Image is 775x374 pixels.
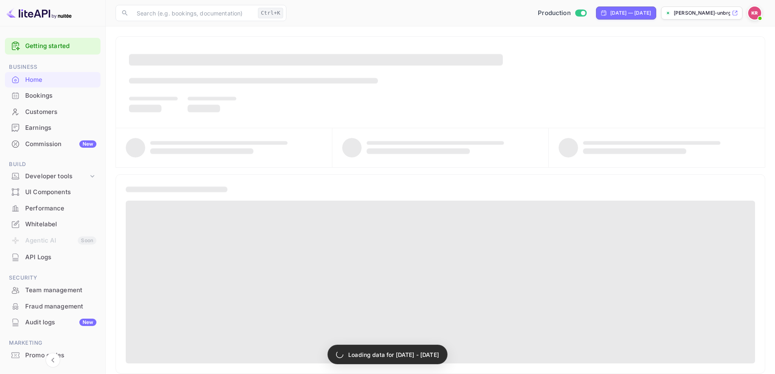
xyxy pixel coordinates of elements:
[5,339,100,348] span: Marketing
[5,104,100,120] div: Customers
[25,253,96,262] div: API Logs
[25,318,96,327] div: Audit logs
[25,204,96,213] div: Performance
[79,140,96,148] div: New
[5,120,100,136] div: Earnings
[5,104,100,119] a: Customers
[5,315,100,330] a: Audit logsNew
[25,123,96,133] div: Earnings
[25,302,96,311] div: Fraud management
[25,188,96,197] div: UI Components
[25,140,96,149] div: Commission
[535,9,589,18] div: Switch to Sandbox mode
[132,5,255,21] input: Search (e.g. bookings, documentation)
[5,169,100,184] div: Developer tools
[748,7,761,20] img: Kobus Roux
[5,63,100,72] span: Business
[5,348,100,363] a: Promo codes
[610,9,651,17] div: [DATE] — [DATE]
[5,88,100,103] a: Bookings
[5,136,100,152] div: CommissionNew
[5,136,100,151] a: CommissionNew
[5,72,100,88] div: Home
[7,7,72,20] img: LiteAPI logo
[25,220,96,229] div: Whitelabel
[5,88,100,104] div: Bookings
[5,217,100,232] a: Whitelabel
[258,8,283,18] div: Ctrl+K
[5,38,100,55] div: Getting started
[5,184,100,199] a: UI Components
[25,351,96,360] div: Promo codes
[348,350,439,359] p: Loading data for [DATE] - [DATE]
[5,249,100,265] a: API Logs
[5,72,100,87] a: Home
[5,273,100,282] span: Security
[25,107,96,117] div: Customers
[5,201,100,216] a: Performance
[674,9,730,17] p: [PERSON_NAME]-unbrg.[PERSON_NAME]...
[538,9,571,18] span: Production
[5,120,100,135] a: Earnings
[5,160,100,169] span: Build
[46,353,60,367] button: Collapse navigation
[5,184,100,200] div: UI Components
[25,42,96,51] a: Getting started
[5,282,100,298] div: Team management
[25,91,96,101] div: Bookings
[79,319,96,326] div: New
[25,172,88,181] div: Developer tools
[5,299,100,315] div: Fraud management
[5,282,100,297] a: Team management
[5,299,100,314] a: Fraud management
[25,75,96,85] div: Home
[25,286,96,295] div: Team management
